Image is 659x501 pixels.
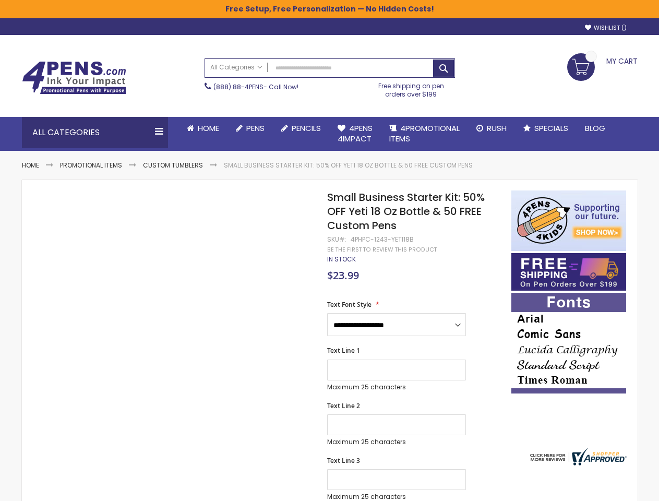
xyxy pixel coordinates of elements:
[292,123,321,134] span: Pencils
[367,78,455,99] div: Free shipping on pen orders over $199
[213,82,298,91] span: - Call Now!
[338,123,373,144] span: 4Pens 4impact
[577,117,614,140] a: Blog
[246,123,265,134] span: Pens
[534,123,568,134] span: Specials
[22,61,126,94] img: 4Pens Custom Pens and Promotional Products
[515,117,577,140] a: Specials
[178,117,227,140] a: Home
[327,255,356,264] div: Availability
[60,161,122,170] a: Promotional Items
[528,448,627,466] img: 4pens.com widget logo
[227,117,273,140] a: Pens
[327,438,466,446] p: Maximum 25 characters
[468,117,515,140] a: Rush
[511,190,626,251] img: 4pens 4 kids
[327,493,466,501] p: Maximum 25 characters
[327,456,360,465] span: Text Line 3
[351,235,414,244] div: 4PHPC-1243-YETI18B
[528,459,627,468] a: 4pens.com certificate URL
[389,123,460,144] span: 4PROMOTIONAL ITEMS
[198,123,219,134] span: Home
[22,161,39,170] a: Home
[329,117,381,151] a: 4Pens4impact
[487,123,507,134] span: Rush
[327,268,359,282] span: $23.99
[327,190,485,233] span: Small Business Starter Kit: 50% OFF Yeti 18 Oz Bottle & 50 FREE Custom Pens
[224,161,473,170] li: Small Business Starter Kit: 50% OFF Yeti 18 Oz Bottle & 50 FREE Custom Pens
[210,63,262,71] span: All Categories
[327,383,466,391] p: Maximum 25 characters
[327,246,437,254] a: Be the first to review this product
[585,123,605,134] span: Blog
[273,117,329,140] a: Pencils
[143,161,203,170] a: Custom Tumblers
[205,59,268,76] a: All Categories
[327,346,360,355] span: Text Line 1
[22,117,168,148] div: All Categories
[585,24,627,32] a: Wishlist
[327,255,356,264] span: In stock
[511,293,626,393] img: font-personalization-examples
[381,117,468,151] a: 4PROMOTIONALITEMS
[213,82,263,91] a: (888) 88-4PENS
[327,300,372,309] span: Text Font Style
[327,235,346,244] strong: SKU
[511,253,626,291] img: Free shipping on orders over $199
[327,401,360,410] span: Text Line 2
